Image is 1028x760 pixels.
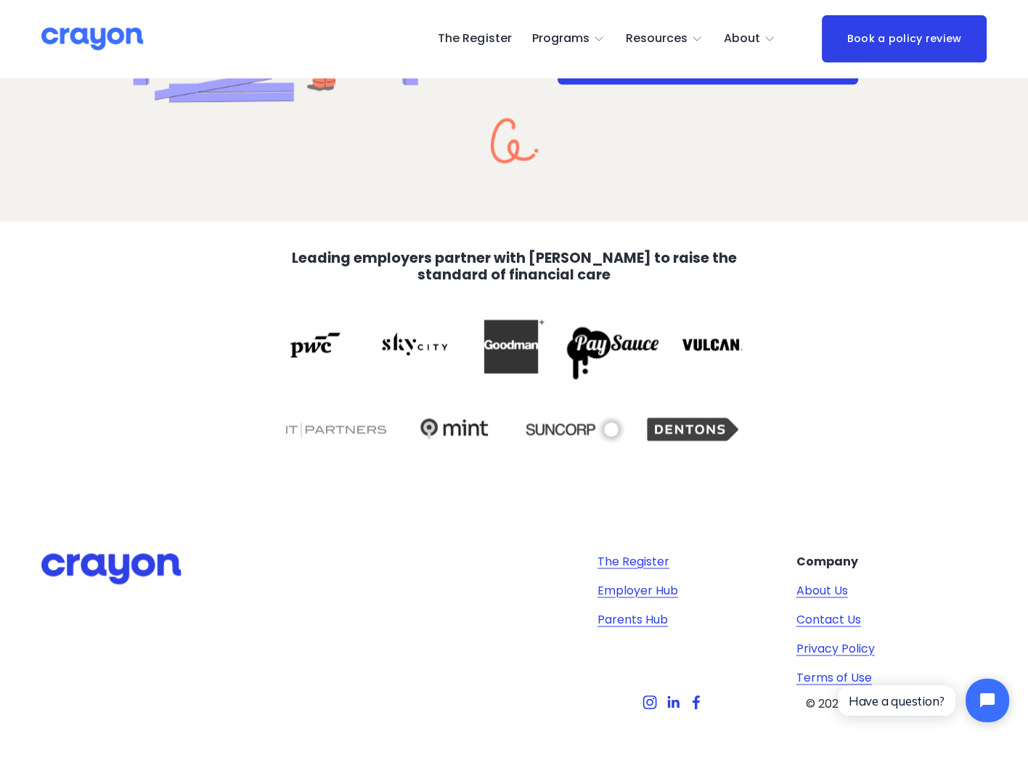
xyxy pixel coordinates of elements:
[626,28,688,49] span: Resources
[822,15,987,62] a: Book a policy review
[597,553,669,571] a: The Register
[292,248,740,285] strong: Leading employers partner with [PERSON_NAME] to raise the standard of financial care
[796,695,947,712] p: © 2024. Crayon Limited
[825,666,1021,735] iframe: Tidio Chat
[597,611,668,629] a: Parents Hub
[532,28,605,51] a: folder dropdown
[689,695,703,709] a: Facebook
[724,28,776,51] a: folder dropdown
[597,582,678,600] a: Employer Hub
[642,695,657,709] a: Instagram
[438,28,511,51] a: The Register
[41,26,143,52] img: Crayon
[796,640,875,658] a: Privacy Policy
[796,669,872,687] a: Terms of Use
[724,28,760,49] span: About
[796,611,861,629] a: Contact Us
[796,582,848,600] a: About Us
[796,553,858,570] strong: Company
[666,695,680,709] a: LinkedIn
[626,28,703,51] a: folder dropdown
[532,28,590,49] span: Programs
